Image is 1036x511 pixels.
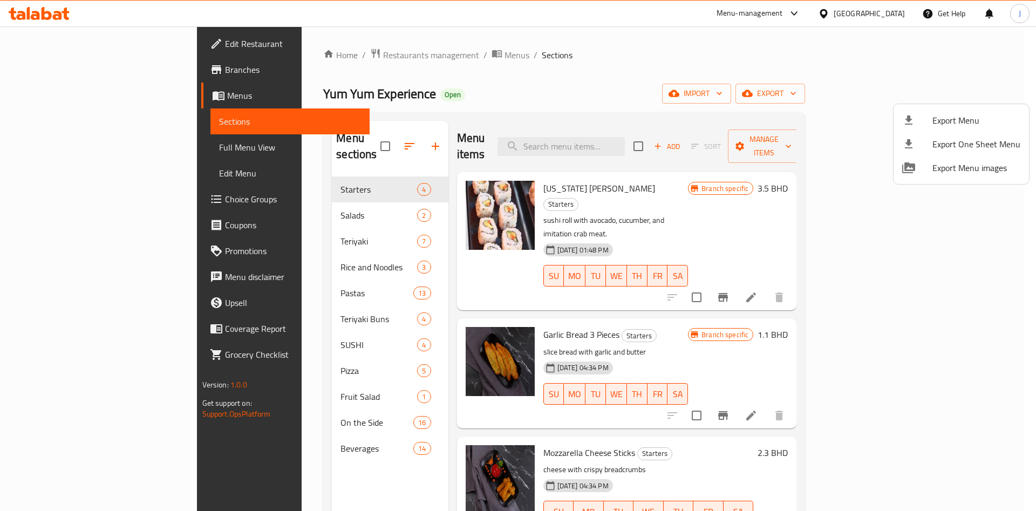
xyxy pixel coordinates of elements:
[894,108,1029,132] li: Export menu items
[932,138,1020,151] span: Export One Sheet Menu
[894,132,1029,156] li: Export one sheet menu items
[932,114,1020,127] span: Export Menu
[894,156,1029,180] li: Export Menu images
[932,161,1020,174] span: Export Menu images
